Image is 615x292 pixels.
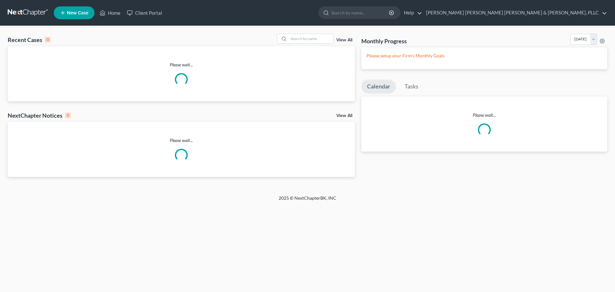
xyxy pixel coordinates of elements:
input: Search by name... [289,34,333,43]
div: Recent Cases [8,36,51,44]
a: Help [401,7,422,19]
p: Please wait... [8,62,355,68]
div: 0 [45,37,51,43]
a: Tasks [399,79,424,94]
div: 2025 © NextChapterBK, INC [125,195,490,206]
div: 0 [65,113,71,118]
div: NextChapter Notices [8,112,71,119]
a: View All [336,113,352,118]
p: Please wait... [361,112,607,118]
a: Home [96,7,124,19]
p: Please setup your Firm's Monthly Goals [366,53,602,59]
a: View All [336,38,352,42]
span: New Case [67,11,88,15]
h3: Monthly Progress [361,37,407,45]
a: [PERSON_NAME] [PERSON_NAME] [PERSON_NAME] & [PERSON_NAME], PLLC [423,7,607,19]
a: Client Portal [124,7,165,19]
p: Please wait... [8,137,355,144]
input: Search by name... [331,7,390,19]
a: Calendar [361,79,396,94]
